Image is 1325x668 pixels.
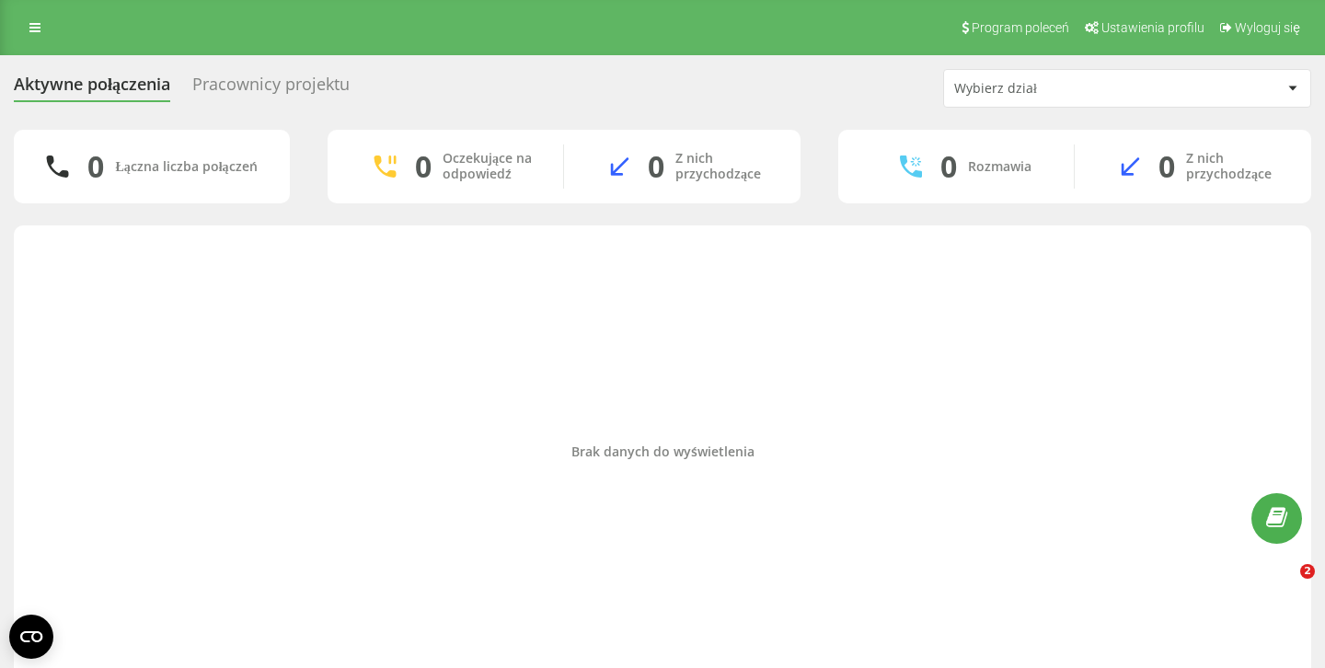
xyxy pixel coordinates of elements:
[415,149,432,184] div: 0
[1262,564,1307,608] iframe: Intercom live chat
[1186,151,1284,182] div: Z nich przychodzące
[675,151,773,182] div: Z nich przychodzące
[87,149,104,184] div: 0
[954,81,1174,97] div: Wybierz dział
[443,151,536,182] div: Oczekujące na odpowiedź
[648,149,664,184] div: 0
[968,159,1031,175] div: Rozmawia
[940,149,957,184] div: 0
[9,615,53,659] button: Open CMP widget
[1101,20,1204,35] span: Ustawienia profilu
[192,75,350,103] div: Pracownicy projektu
[1158,149,1175,184] div: 0
[1300,564,1315,579] span: 2
[1235,20,1300,35] span: Wyloguj się
[972,20,1069,35] span: Program poleceń
[115,159,257,175] div: Łączna liczba połączeń
[14,75,170,103] div: Aktywne połączenia
[29,444,1296,460] div: Brak danych do wyświetlenia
